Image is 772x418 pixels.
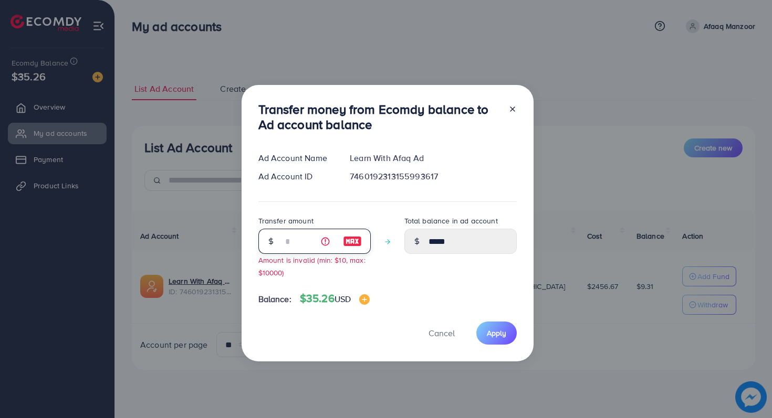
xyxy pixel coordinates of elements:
[300,292,370,305] h4: $35.26
[250,170,342,183] div: Ad Account ID
[341,170,525,183] div: 7460192313155993617
[359,294,370,305] img: image
[429,327,455,339] span: Cancel
[415,321,468,344] button: Cancel
[476,321,517,344] button: Apply
[335,293,351,305] span: USD
[258,216,314,226] label: Transfer amount
[404,216,498,226] label: Total balance in ad account
[487,328,506,338] span: Apply
[258,293,291,305] span: Balance:
[258,102,500,132] h3: Transfer money from Ecomdy balance to Ad account balance
[341,152,525,164] div: Learn With Afaq Ad
[258,255,366,277] small: Amount is invalid (min: $10, max: $10000)
[343,235,362,248] img: image
[250,152,342,164] div: Ad Account Name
